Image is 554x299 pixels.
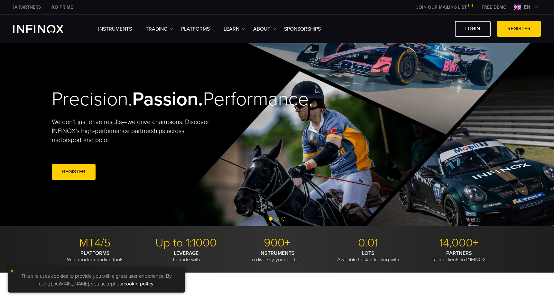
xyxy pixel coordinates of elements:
[13,25,79,33] a: INFINOX Logo
[234,250,320,263] p: To diversify your portfolio
[446,250,472,256] strong: PARTNERS
[8,4,46,11] a: INFINOX
[362,250,374,256] strong: LOTS
[80,250,110,256] strong: PLATFORMS
[52,250,138,263] p: With modern trading tools
[411,5,477,10] a: JOIN OUR MAILING LIST
[98,25,138,33] a: Instruments
[234,236,320,250] p: 900+
[497,21,541,37] a: REGISTER
[11,271,182,289] p: This site uses cookies to provide you with a great user experience. By using [DOMAIN_NAME], you a...
[416,250,502,263] p: Refer clients to INFINOX
[253,25,276,33] a: ABOUT
[284,25,321,33] a: SPONSORSHIPS
[275,217,279,221] span: Go to slide 2
[282,217,285,221] span: Go to slide 3
[52,88,254,111] h2: Precision. Performance.
[174,250,199,256] strong: LEVERAGE
[10,269,14,274] img: yellow close icon
[52,164,96,180] a: REGISTER
[52,118,214,145] p: We don't just drive results—we drive champions. Discover INFINOX’s high-performance partnerships ...
[259,250,295,256] strong: INSTRUMENTS
[224,25,245,33] a: Learn
[269,217,272,221] span: Go to slide 1
[46,4,78,11] a: INFINOX
[143,236,229,250] p: Up to 1:1000
[146,25,173,33] a: TRADING
[181,25,216,33] a: PLATFORMS
[325,236,411,250] p: 0.01
[521,3,533,11] span: en
[143,250,229,263] p: To trade with
[455,21,491,37] a: LOGIN
[52,236,138,250] p: MT4/5
[132,88,203,111] strong: Passion.
[477,4,512,11] a: INFINOX MENU
[416,236,502,250] p: 14,000+
[124,281,153,287] a: cookie policy
[325,250,411,263] p: Available to start trading with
